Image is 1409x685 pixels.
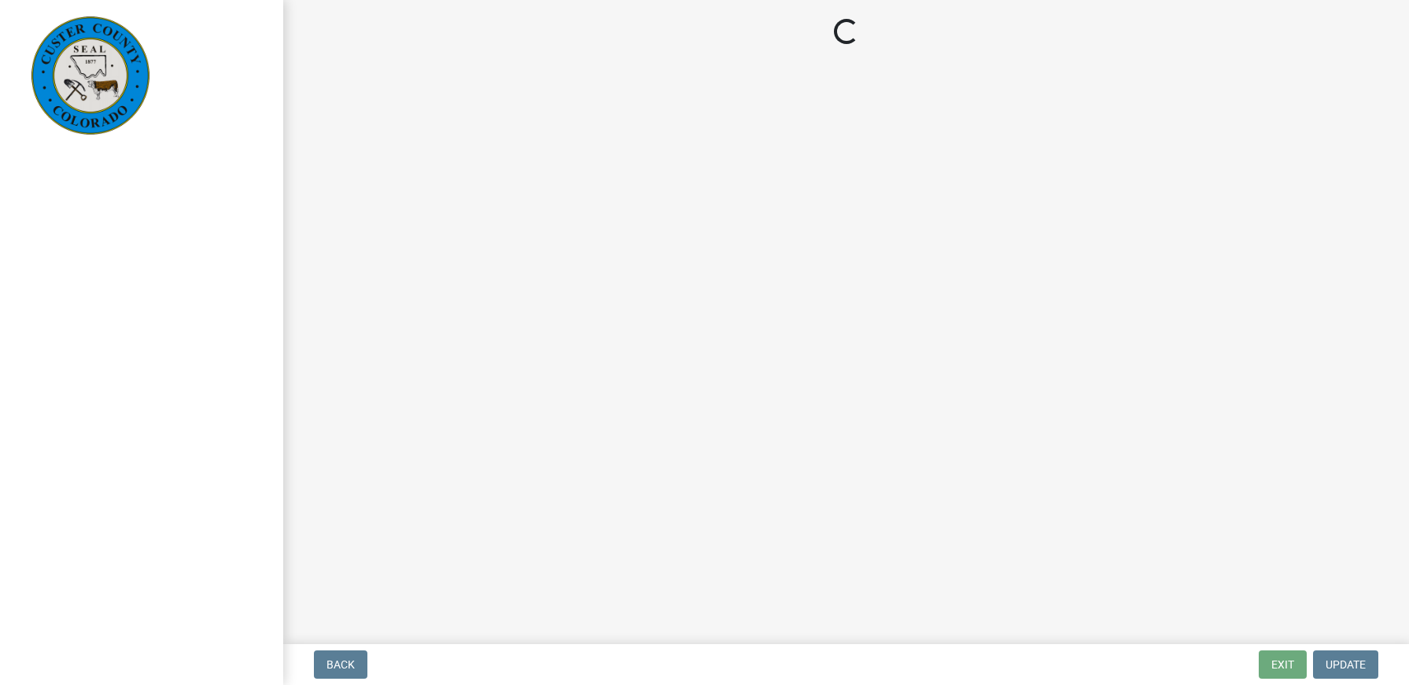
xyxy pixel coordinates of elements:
[1313,650,1378,679] button: Update
[31,17,149,134] img: Custer County, Colorado
[1326,658,1366,671] span: Update
[1259,650,1307,679] button: Exit
[314,650,367,679] button: Back
[326,658,355,671] span: Back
